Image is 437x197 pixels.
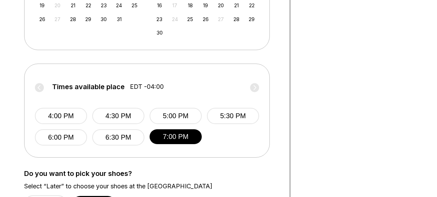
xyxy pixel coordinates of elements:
[53,1,62,10] div: Not available Monday, October 20th, 2025
[84,1,93,10] div: Choose Wednesday, October 22nd, 2025
[35,129,87,146] button: 6:00 PM
[247,15,256,24] div: Choose Saturday, November 29th, 2025
[186,1,195,10] div: Choose Tuesday, November 18th, 2025
[99,1,108,10] div: Choose Thursday, October 23rd, 2025
[186,15,195,24] div: Choose Tuesday, November 25th, 2025
[170,15,180,24] div: Not available Monday, November 24th, 2025
[155,28,164,37] div: Choose Sunday, November 30th, 2025
[170,1,180,10] div: Not available Monday, November 17th, 2025
[216,1,226,10] div: Choose Thursday, November 20th, 2025
[114,15,124,24] div: Choose Friday, October 31st, 2025
[38,15,47,24] div: Choose Sunday, October 26th, 2025
[155,15,164,24] div: Choose Sunday, November 23rd, 2025
[247,1,256,10] div: Choose Saturday, November 22nd, 2025
[216,15,226,24] div: Not available Thursday, November 27th, 2025
[52,83,125,91] span: Times available place
[24,182,279,190] label: Select “Later” to choose your shoes at the [GEOGRAPHIC_DATA]
[130,1,139,10] div: Choose Saturday, October 25th, 2025
[150,108,202,124] button: 5:00 PM
[24,170,279,177] label: Do you want to pick your shoes?
[53,15,62,24] div: Not available Monday, October 27th, 2025
[207,108,259,124] button: 5:30 PM
[232,15,241,24] div: Choose Friday, November 28th, 2025
[35,108,87,124] button: 4:00 PM
[201,1,210,10] div: Choose Wednesday, November 19th, 2025
[68,1,78,10] div: Choose Tuesday, October 21st, 2025
[92,129,144,146] button: 6:30 PM
[155,1,164,10] div: Choose Sunday, November 16th, 2025
[232,1,241,10] div: Choose Friday, November 21st, 2025
[92,108,144,124] button: 4:30 PM
[68,15,78,24] div: Choose Tuesday, October 28th, 2025
[38,1,47,10] div: Choose Sunday, October 19th, 2025
[201,15,210,24] div: Choose Wednesday, November 26th, 2025
[114,1,124,10] div: Choose Friday, October 24th, 2025
[130,83,164,91] span: EDT -04:00
[150,129,202,144] button: 7:00 PM
[99,15,108,24] div: Choose Thursday, October 30th, 2025
[84,15,93,24] div: Choose Wednesday, October 29th, 2025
